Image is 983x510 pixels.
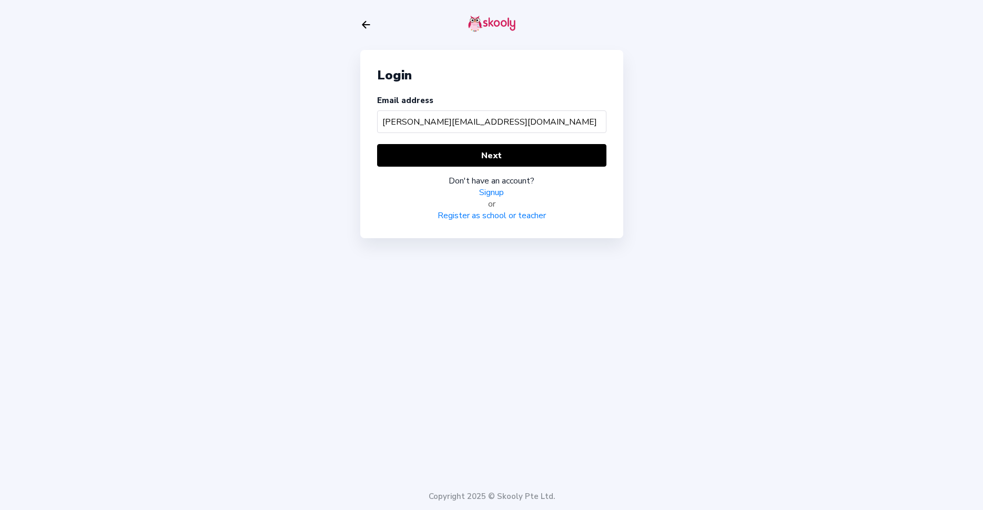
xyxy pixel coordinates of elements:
[377,175,606,187] div: Don't have an account?
[377,198,606,210] div: or
[377,67,606,84] div: Login
[377,95,433,106] label: Email address
[377,144,606,167] button: Next
[479,187,504,198] a: Signup
[360,19,372,30] button: arrow back outline
[438,210,546,221] a: Register as school or teacher
[377,110,606,133] input: Your email address
[468,15,515,32] img: skooly-logo.png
